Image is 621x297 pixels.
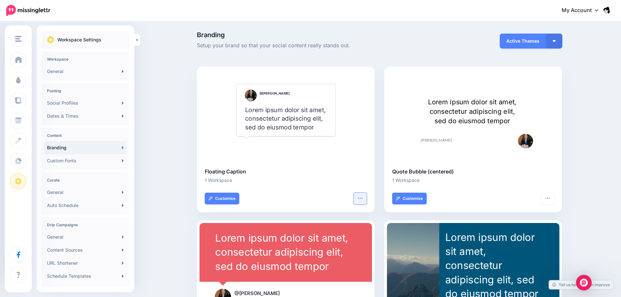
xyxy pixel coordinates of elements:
b: Floating Caption [205,168,246,175]
span: Branding [197,32,437,38]
div: Open Intercom Messenger [576,275,592,290]
li: 1 Workspace [392,176,554,184]
a: Customise [205,193,239,204]
a: Tell us how we can improve [549,280,613,289]
a: Social Profiles [44,97,126,110]
span: [PERSON_NAME] [421,137,451,143]
b: Quote Bubble (centered) [392,168,454,175]
a: General [44,186,126,199]
span: Active Themes [500,34,546,49]
span: Setup your brand so that your social content really stands out. [197,41,437,50]
h4: Drip Campaigns [47,222,124,227]
a: General [44,65,126,78]
h4: Content [47,133,124,138]
img: menu.png [15,36,22,42]
h4: Posting [47,88,124,93]
a: Content Templates [44,283,126,296]
a: URL Shortener [44,257,126,270]
img: Missinglettr [6,5,50,16]
div: Lorem ipsum dolor sit amet, consectetur adipiscing elit, sed do eiusmod tempor [215,231,356,274]
span: @[PERSON_NAME] [403,290,435,297]
h4: Workspace [47,57,124,62]
a: Customise [392,193,427,204]
a: Custom Fonts [44,154,126,167]
a: Branding [44,141,126,154]
div: Lorem ipsum dolor sit amet, consectetur adipiscing elit, sed do eiusmod tempor [245,106,326,131]
span: @[PERSON_NAME] [234,290,280,297]
p: Workspace Settings [57,36,101,44]
a: Dates & Times [44,110,126,123]
h4: Curate [47,178,124,183]
img: arrow-down-white.png [553,40,556,42]
a: Content Sources [44,244,126,257]
a: My Account [555,3,611,19]
li: 1 Workspace [205,176,367,184]
span: @[PERSON_NAME] [259,90,290,97]
div: Lorem ipsum dolor sit amet, consectetur adipiscing elit, sed do eiusmod tempor [428,97,516,126]
a: Schedule Templates [44,270,126,283]
img: settings.png [47,36,54,43]
a: General [44,230,126,244]
a: Auto Schedule [44,199,126,212]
